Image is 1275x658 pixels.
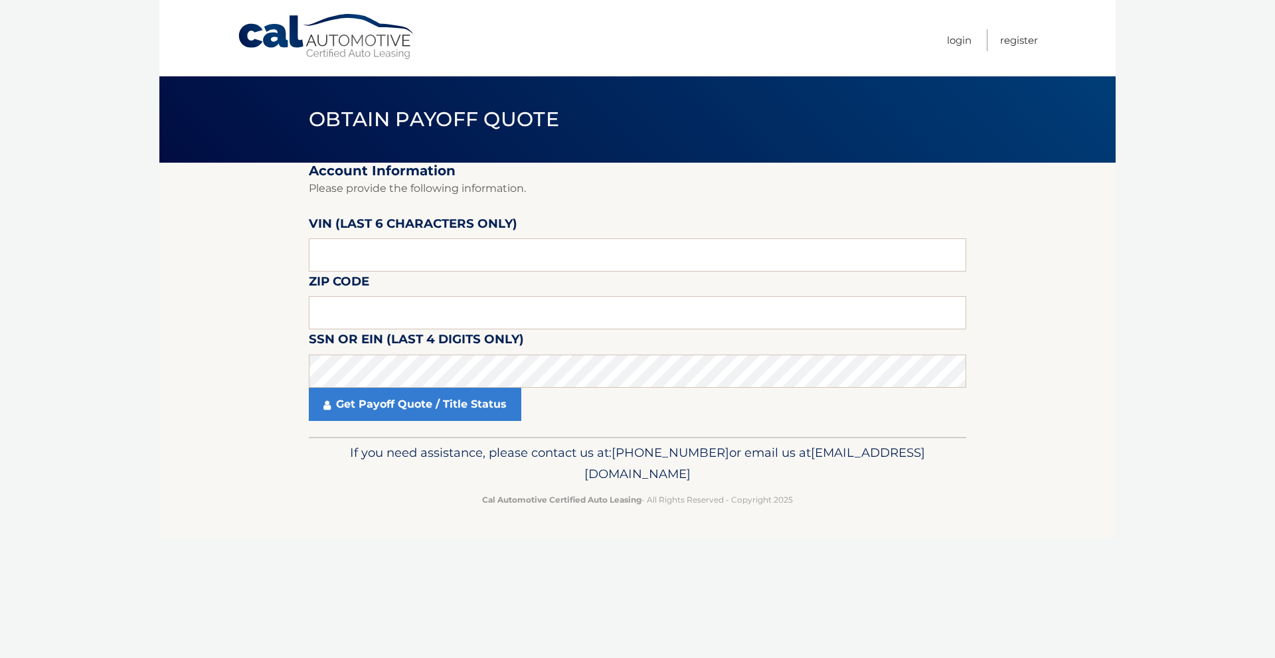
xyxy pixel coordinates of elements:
a: Get Payoff Quote / Title Status [309,388,521,421]
a: Login [947,29,972,51]
label: Zip Code [309,272,369,296]
p: Please provide the following information. [309,179,966,198]
p: - All Rights Reserved - Copyright 2025 [317,493,958,507]
p: If you need assistance, please contact us at: or email us at [317,442,958,485]
span: Obtain Payoff Quote [309,107,559,131]
span: [PHONE_NUMBER] [612,445,729,460]
a: Cal Automotive [237,13,416,60]
label: VIN (last 6 characters only) [309,214,517,238]
h2: Account Information [309,163,966,179]
a: Register [1000,29,1038,51]
label: SSN or EIN (last 4 digits only) [309,329,524,354]
strong: Cal Automotive Certified Auto Leasing [482,495,641,505]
